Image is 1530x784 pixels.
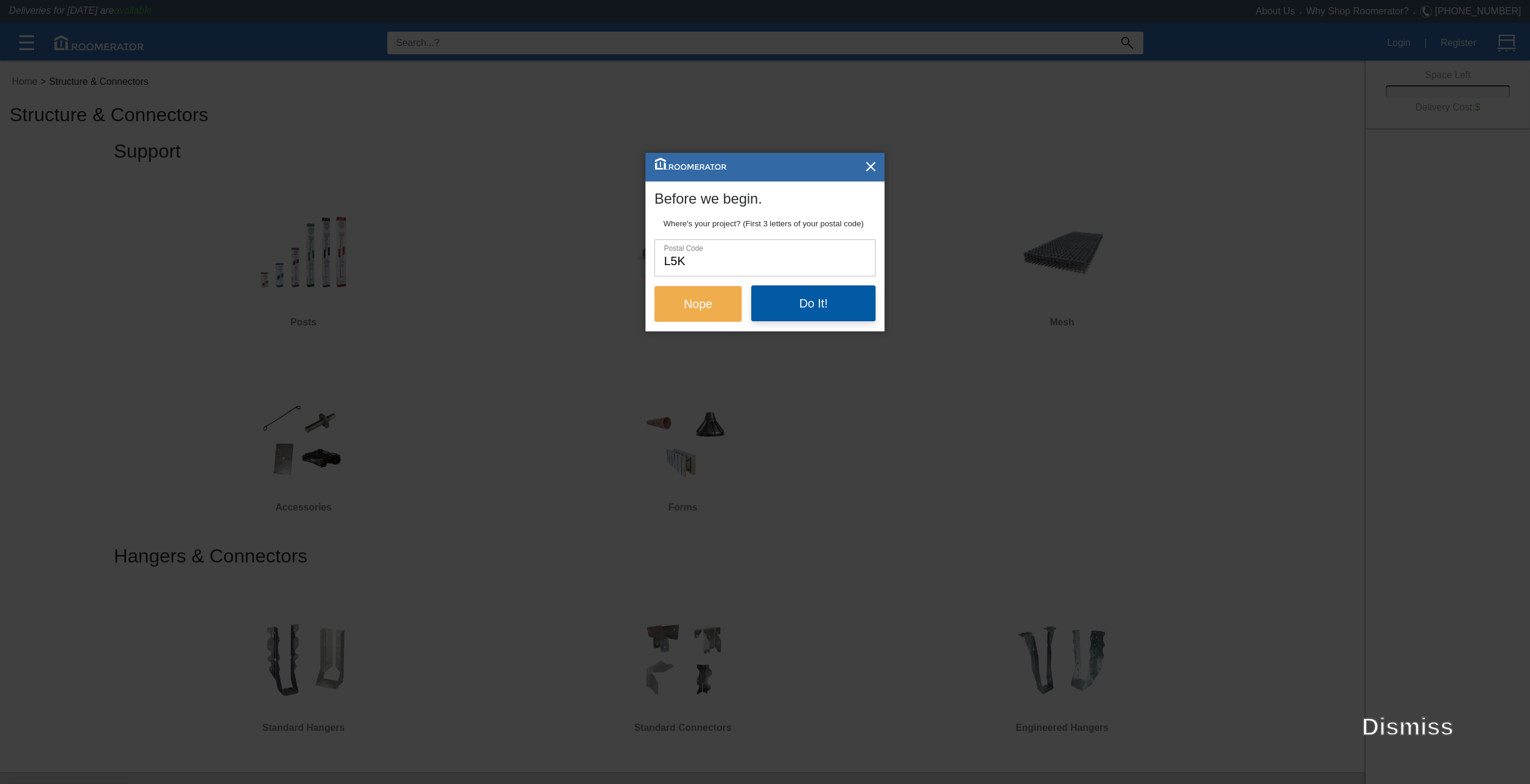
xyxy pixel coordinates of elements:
[751,285,876,321] button: Do It!
[663,218,864,230] label: Where's your project? (First 3 letters of your postal code)
[1362,709,1453,745] label: Dismiss
[655,240,875,275] input: Postal Code
[655,240,894,254] label: Postal Code
[654,286,742,322] button: Nope
[654,182,876,207] h4: Before we begin.
[865,161,877,173] img: X_Button.png
[655,158,727,170] img: roomerator-logo.svg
